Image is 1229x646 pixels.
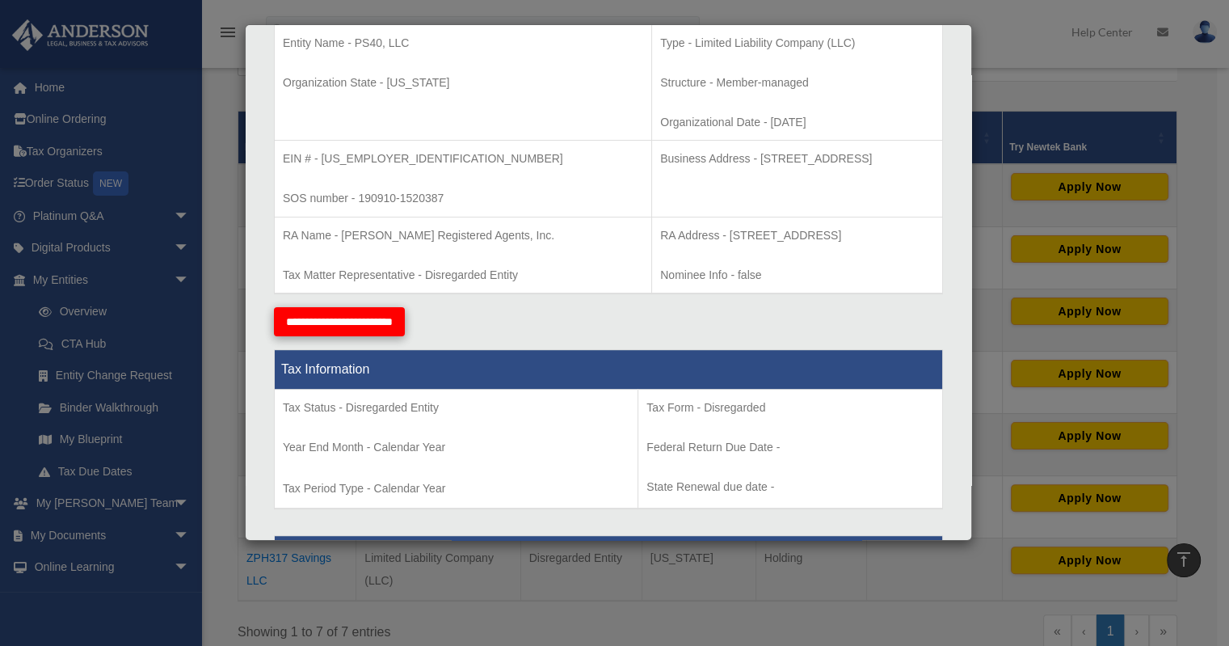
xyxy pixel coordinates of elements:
p: Entity Name - PS40, LLC [283,33,643,53]
p: Organization State - [US_STATE] [283,73,643,93]
p: Tax Form - Disregarded [646,398,934,418]
p: Nominee Info - false [660,265,934,285]
p: Tax Status - Disregarded Entity [283,398,629,418]
td: Tax Period Type - Calendar Year [275,390,638,509]
th: Tax Information [275,350,943,390]
p: Structure - Member-managed [660,73,934,93]
p: Type - Limited Liability Company (LLC) [660,33,934,53]
p: RA Name - [PERSON_NAME] Registered Agents, Inc. [283,226,643,246]
p: SOS number - 190910-1520387 [283,188,643,209]
p: Business Address - [STREET_ADDRESS] [660,149,934,169]
p: Tax Matter Representative - Disregarded Entity [283,265,643,285]
p: Organizational Date - [DATE] [660,112,934,133]
th: Formation Progress [275,536,943,576]
p: RA Address - [STREET_ADDRESS] [660,226,934,246]
p: Year End Month - Calendar Year [283,437,629,458]
p: State Renewal due date - [646,477,934,497]
p: Federal Return Due Date - [646,437,934,458]
p: EIN # - [US_EMPLOYER_IDENTIFICATION_NUMBER] [283,149,643,169]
